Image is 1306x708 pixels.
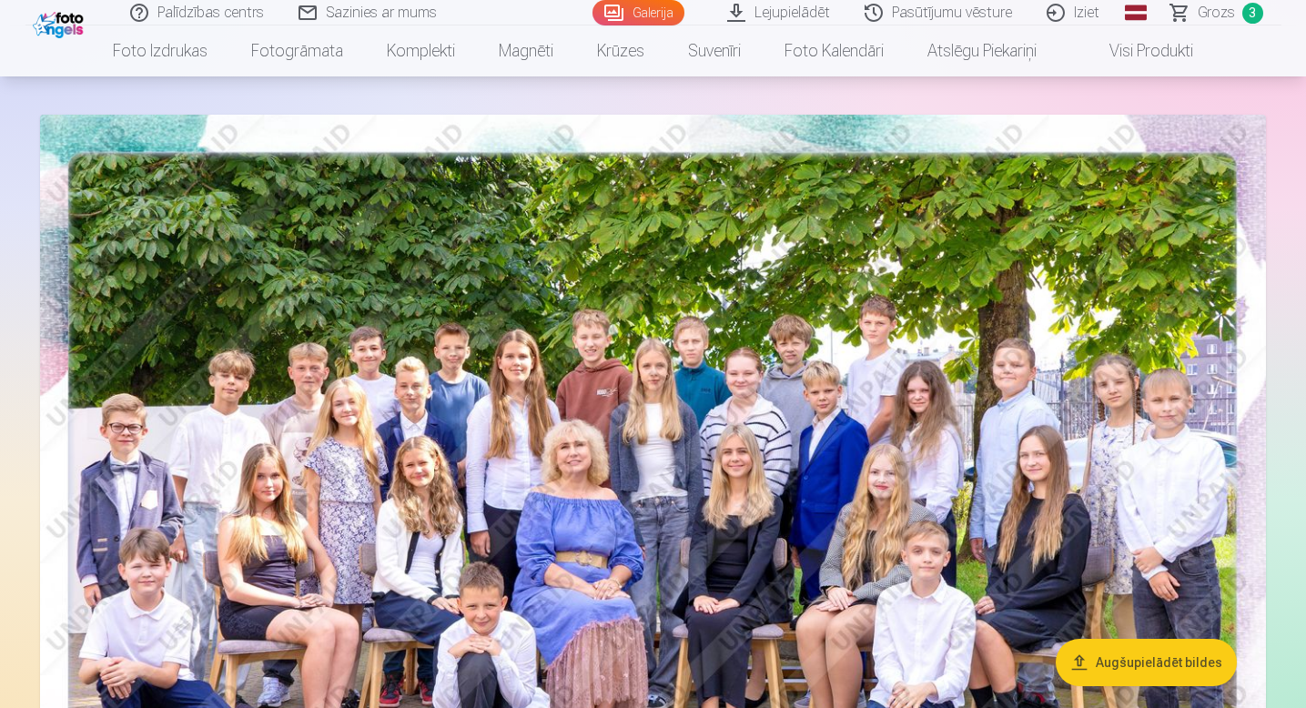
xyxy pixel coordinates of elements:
[477,25,575,76] a: Magnēti
[763,25,906,76] a: Foto kalendāri
[575,25,666,76] a: Krūzes
[1242,3,1263,24] span: 3
[91,25,229,76] a: Foto izdrukas
[1056,639,1237,686] button: Augšupielādēt bildes
[365,25,477,76] a: Komplekti
[229,25,365,76] a: Fotogrāmata
[33,7,88,38] img: /fa1
[1198,2,1235,24] span: Grozs
[1058,25,1215,76] a: Visi produkti
[906,25,1058,76] a: Atslēgu piekariņi
[666,25,763,76] a: Suvenīri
